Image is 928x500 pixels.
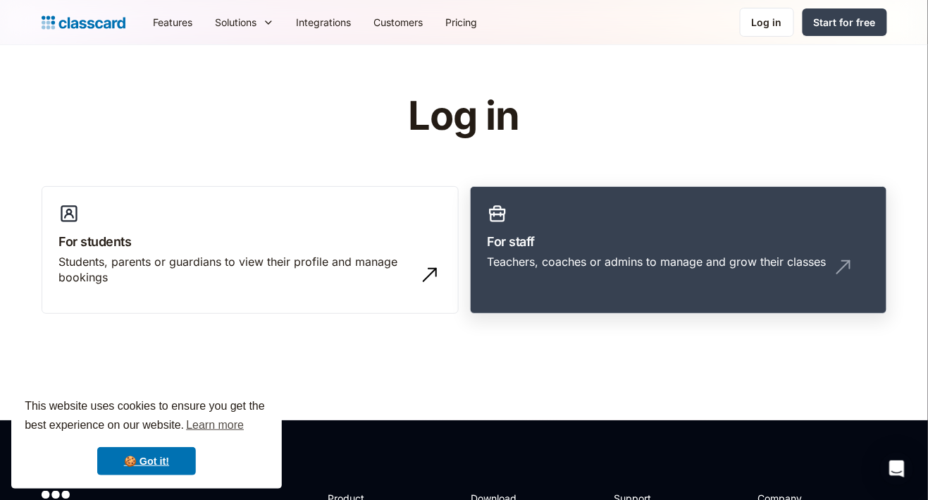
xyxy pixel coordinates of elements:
[216,15,257,30] div: Solutions
[488,254,827,269] div: Teachers, coaches or admins to manage and grow their classes
[184,415,246,436] a: learn more about cookies
[740,8,794,37] a: Log in
[470,186,887,315] a: For staffTeachers, coaches or admins to manage and grow their classes
[142,6,204,38] a: Features
[240,94,688,138] h1: Log in
[11,384,282,489] div: cookieconsent
[59,232,441,251] h3: For students
[25,398,268,436] span: This website uses cookies to ensure you get the best experience on our website.
[285,6,363,38] a: Integrations
[42,13,125,32] a: Logo
[204,6,285,38] div: Solutions
[814,15,876,30] div: Start for free
[42,186,459,315] a: For studentsStudents, parents or guardians to view their profile and manage bookings
[435,6,489,38] a: Pricing
[59,254,413,286] div: Students, parents or guardians to view their profile and manage bookings
[752,15,782,30] div: Log in
[803,8,887,36] a: Start for free
[880,452,914,486] div: Open Intercom Messenger
[97,447,196,475] a: dismiss cookie message
[363,6,435,38] a: Customers
[488,232,870,251] h3: For staff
